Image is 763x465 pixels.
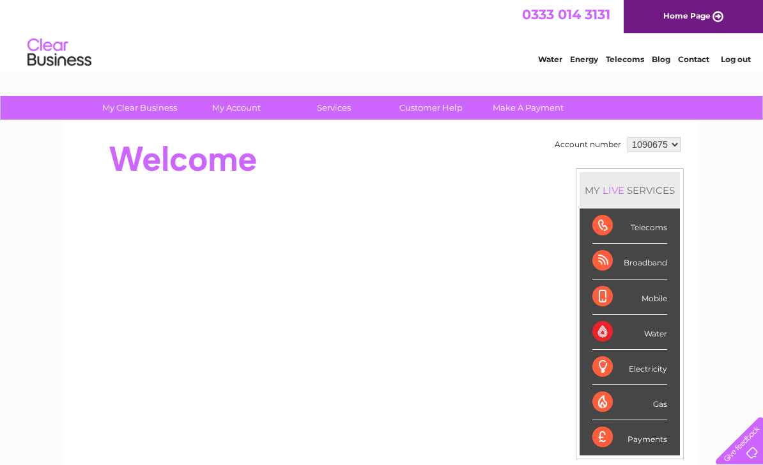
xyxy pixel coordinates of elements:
a: Contact [678,54,709,64]
a: Make A Payment [475,96,581,120]
div: Telecoms [592,209,667,244]
a: Energy [570,54,598,64]
a: Telecoms [606,54,644,64]
a: Blog [652,54,670,64]
a: My Account [184,96,289,120]
a: My Clear Business [87,96,192,120]
a: Services [281,96,387,120]
div: Clear Business is a trading name of Verastar Limited (registered in [GEOGRAPHIC_DATA] No. 3667643... [81,7,684,62]
div: Electricity [592,350,667,385]
div: Water [592,315,667,350]
div: Mobile [592,280,667,315]
td: Account number [551,134,624,155]
a: Log out [721,54,751,64]
a: Water [538,54,562,64]
img: logo.png [27,33,92,72]
div: MY SERVICES [580,172,680,209]
a: 0333 014 3131 [522,6,610,22]
div: LIVE [600,184,627,196]
div: Gas [592,385,667,420]
div: Broadband [592,244,667,279]
div: Payments [592,420,667,455]
a: Customer Help [378,96,484,120]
